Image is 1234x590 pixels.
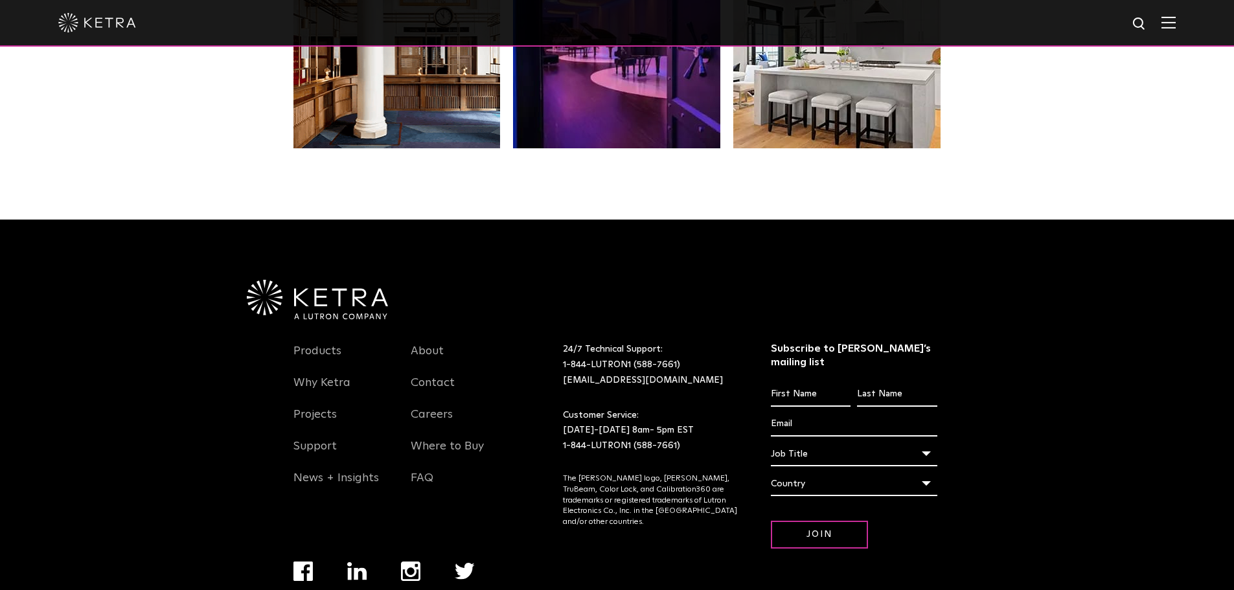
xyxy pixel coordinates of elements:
a: FAQ [411,471,433,501]
div: Navigation Menu [293,342,392,501]
img: linkedin [347,562,367,580]
img: search icon [1132,16,1148,32]
a: Careers [411,407,453,437]
img: Hamburger%20Nav.svg [1161,16,1176,28]
a: Products [293,344,341,374]
p: 24/7 Technical Support: [563,342,738,388]
a: Why Ketra [293,376,350,405]
a: Contact [411,376,455,405]
input: Email [771,412,937,437]
div: Country [771,471,937,496]
a: [EMAIL_ADDRESS][DOMAIN_NAME] [563,376,723,385]
a: 1-844-LUTRON1 (588-7661) [563,360,680,369]
h3: Subscribe to [PERSON_NAME]’s mailing list [771,342,937,369]
input: First Name [771,382,851,407]
div: Navigation Menu [411,342,509,501]
img: facebook [293,562,313,581]
div: Job Title [771,442,937,466]
a: About [411,344,444,374]
img: instagram [401,562,420,581]
p: Customer Service: [DATE]-[DATE] 8am- 5pm EST [563,408,738,454]
a: Where to Buy [411,439,484,469]
input: Last Name [857,382,937,407]
a: 1-844-LUTRON1 (588-7661) [563,441,680,450]
img: ketra-logo-2019-white [58,13,136,32]
a: Projects [293,407,337,437]
img: twitter [455,563,475,580]
img: Ketra-aLutronCo_White_RGB [247,280,388,320]
input: Join [771,521,868,549]
a: News + Insights [293,471,379,501]
a: Support [293,439,337,469]
p: The [PERSON_NAME] logo, [PERSON_NAME], TruBeam, Color Lock, and Calibration360 are trademarks or ... [563,473,738,528]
